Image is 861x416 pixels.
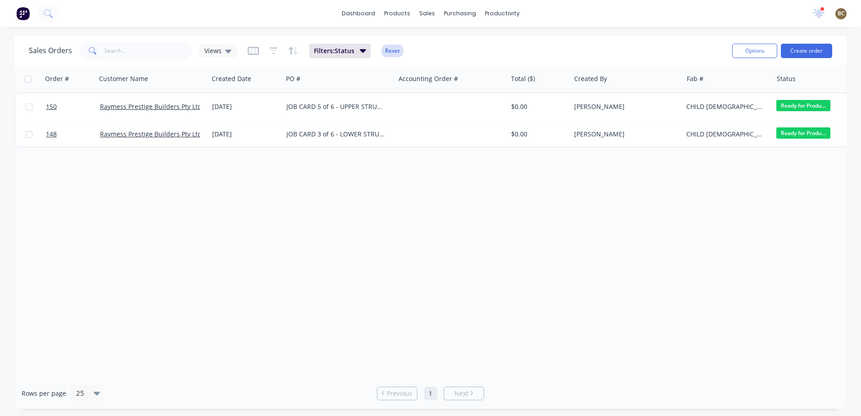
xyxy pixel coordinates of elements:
[309,44,371,58] button: Filters:Status
[104,42,192,60] input: Search...
[204,46,222,55] span: Views
[381,45,403,57] button: Reset
[212,130,279,139] div: [DATE]
[686,130,765,139] div: CHILD [DEMOGRAPHIC_DATA] of 6 (#67)
[781,44,832,58] button: Create order
[29,46,72,55] h1: Sales Orders
[424,387,437,400] a: Page 1 is your current page
[777,74,796,83] div: Status
[286,102,386,111] div: JOB CARD 5 of 6 - UPPER STRUCTURAL STEEL
[399,74,458,83] div: Accounting Order #
[314,46,354,55] span: Filters: Status
[687,74,703,83] div: Fab #
[574,74,607,83] div: Created By
[45,74,69,83] div: Order #
[480,7,524,20] div: productivity
[373,387,488,400] ul: Pagination
[511,130,564,139] div: $0.00
[387,389,412,398] span: Previous
[46,102,57,111] span: 150
[46,130,57,139] span: 148
[16,7,30,20] img: Factory
[511,74,535,83] div: Total ($)
[574,130,674,139] div: [PERSON_NAME]
[286,74,300,83] div: PO #
[212,102,279,111] div: [DATE]
[574,102,674,111] div: [PERSON_NAME]
[337,7,380,20] a: dashboard
[100,130,202,138] a: Raymess Prestige Builders Pty Ltd
[286,130,386,139] div: JOB CARD 3 of 6 - LOWER STRUCTURAL STEEL
[440,7,480,20] div: purchasing
[732,44,777,58] button: Options
[99,74,148,83] div: Customer Name
[686,102,765,111] div: CHILD [DEMOGRAPHIC_DATA] of 6 (#67)
[776,100,830,111] span: Ready for Produ...
[511,102,564,111] div: $0.00
[838,9,845,18] span: BC
[46,121,100,148] a: 148
[454,389,468,398] span: Next
[444,389,484,398] a: Next page
[380,7,415,20] div: products
[46,93,100,120] a: 150
[100,102,202,111] a: Raymess Prestige Builders Pty Ltd
[415,7,440,20] div: sales
[776,127,830,139] span: Ready for Produ...
[377,389,417,398] a: Previous page
[212,74,251,83] div: Created Date
[22,389,66,398] span: Rows per page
